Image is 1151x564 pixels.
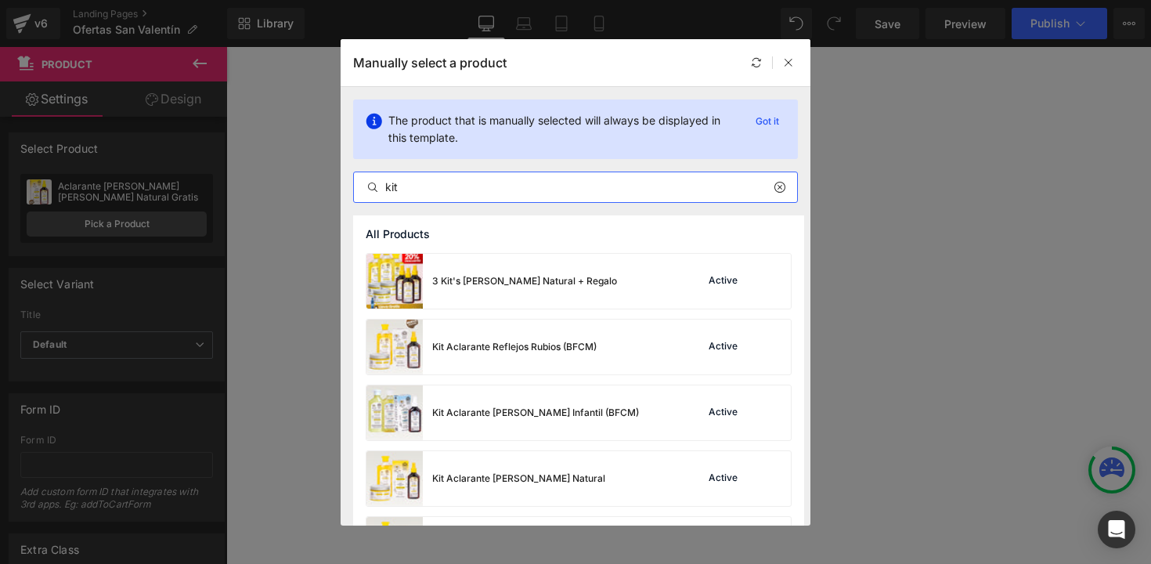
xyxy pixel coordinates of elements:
div: Kit Aclarante [PERSON_NAME] Infantil (BFCM) [432,406,639,420]
div: Active [705,341,741,353]
p: Manually select a product [353,55,507,70]
input: Search products [354,178,797,197]
div: Open Intercom Messenger [1098,511,1135,548]
div: Active [705,472,741,485]
div: Active [705,275,741,287]
p: Got it [749,112,785,131]
p: The product that is manually selected will always be displayed in this template. [388,112,737,146]
div: Kit Aclarante [PERSON_NAME] Natural [432,472,605,486]
div: Active [705,407,741,419]
div: Kit Aclarante Reflejos Rubios (BFCM) [432,340,597,354]
img: product-img [366,385,423,440]
img: product-img [366,254,423,309]
div: All Products [353,215,804,253]
img: product-img [366,451,423,506]
img: product-img [366,320,423,374]
div: 3 Kit's [PERSON_NAME] Natural + Regalo [432,274,617,288]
